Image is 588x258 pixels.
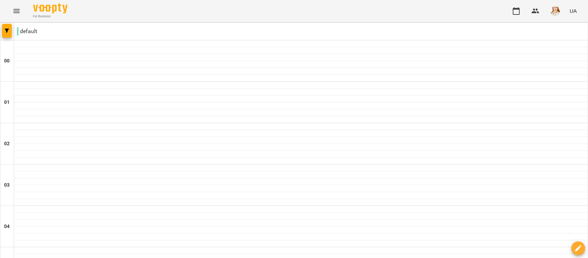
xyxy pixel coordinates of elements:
[550,6,560,16] img: 5d2379496a5cd3203b941d5c9ca6e0ea.jpg
[4,181,10,189] h6: 03
[4,223,10,230] h6: 04
[17,27,37,36] p: default
[4,99,10,106] h6: 01
[4,57,10,65] h6: 00
[4,140,10,148] h6: 02
[567,4,580,17] button: UA
[8,3,25,19] button: Menu
[33,3,68,13] img: Voopty Logo
[33,14,68,19] span: For Business
[570,7,577,14] span: UA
